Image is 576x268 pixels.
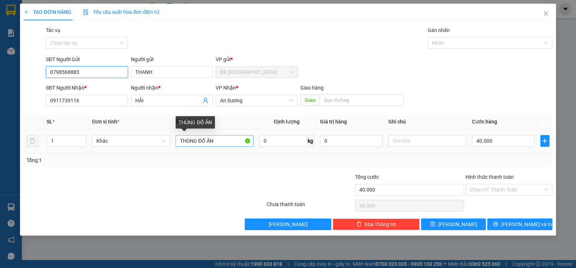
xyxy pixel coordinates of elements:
[27,156,223,164] div: Tổng: 1
[245,218,332,230] button: [PERSON_NAME]
[176,135,253,147] input: VD: Bàn, Ghế
[220,95,293,106] span: An Sương
[83,9,160,15] span: Yêu cầu xuất hóa đơn điện tử
[536,4,556,24] button: Close
[46,84,128,92] div: SĐT Người Nhận
[388,135,466,147] input: Ghi Chú
[333,218,420,230] button: deleteXóa Thông tin
[320,119,347,125] span: Giá trị hàng
[438,220,477,228] span: [PERSON_NAME]
[83,9,89,15] img: icon
[27,135,38,147] button: delete
[501,220,552,228] span: [PERSON_NAME] và In
[385,115,469,129] th: Ghi chú
[541,138,549,144] span: plus
[216,55,297,63] div: VP gửi
[220,67,293,78] span: BX Tân Châu
[266,200,354,213] div: Chưa thanh toán
[355,174,379,180] span: Tổng cước
[493,221,498,227] span: printer
[487,218,552,230] button: printer[PERSON_NAME] và In
[430,221,435,227] span: save
[46,55,128,63] div: SĐT Người Gửi
[320,135,383,147] input: 0
[300,85,324,91] span: Giao hàng
[300,94,320,106] span: Giao
[92,119,119,125] span: Đơn vị tính
[46,27,60,33] label: Tác vụ
[203,98,208,103] span: user-add
[176,116,215,129] div: THÙNG ĐỒ ĂN
[131,84,213,92] div: Người nhận
[428,27,450,33] label: Gán nhãn
[131,55,213,63] div: Người gửi
[269,220,308,228] span: [PERSON_NAME]
[472,119,497,125] span: Cước hàng
[216,85,236,91] span: VP Nhận
[465,174,514,180] label: Hình thức thanh toán
[543,11,549,16] span: close
[356,221,361,227] span: delete
[47,119,52,125] span: SL
[24,9,29,15] span: plus
[307,135,314,147] span: kg
[320,94,404,106] input: Dọc đường
[96,135,165,146] span: Khác
[364,220,396,228] span: Xóa Thông tin
[24,9,71,15] span: TẠO ĐƠN HÀNG
[540,135,549,147] button: plus
[421,218,486,230] button: save[PERSON_NAME]
[274,119,300,125] span: Định lượng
